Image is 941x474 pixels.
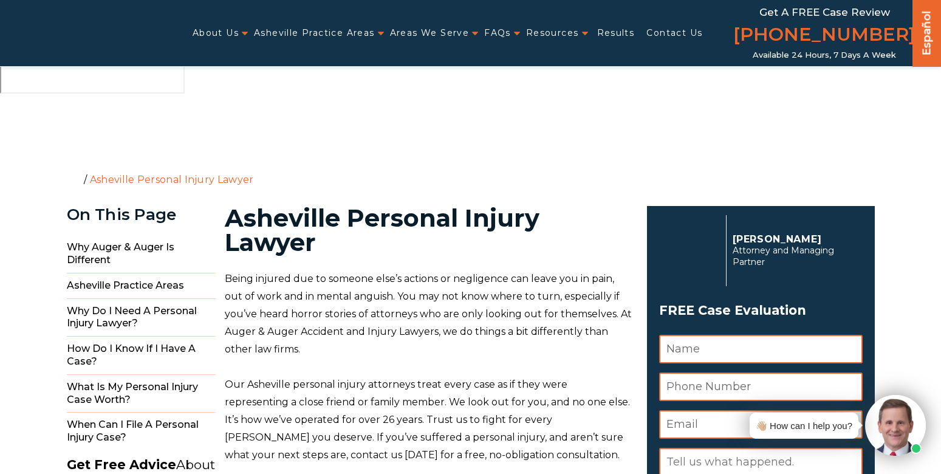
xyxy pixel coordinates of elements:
[7,21,162,45] img: Auger & Auger Accident and Injury Lawyers Logo
[67,96,875,188] ol: /
[659,410,863,439] input: Email
[70,173,81,184] a: Home
[67,337,216,375] span: How Do I Know If I Have a Case?
[659,220,720,281] img: Herbert Auger
[597,21,635,46] a: Results
[753,50,896,60] span: Available 24 Hours, 7 Days a Week
[254,21,375,46] a: Asheville Practice Areas
[646,21,702,46] a: Contact Us
[193,21,239,46] a: About Us
[225,206,632,255] h1: Asheville Personal Injury Lawyer
[733,233,856,245] p: [PERSON_NAME]
[759,6,890,18] span: Get a FREE Case Review
[659,299,863,322] span: FREE Case Evaluation
[67,299,216,337] span: Why Do I Need a Personal Injury Lawyer?
[526,21,579,46] a: Resources
[659,373,863,401] input: Phone Number
[733,21,915,50] a: [PHONE_NUMBER]
[865,395,926,456] img: Intaker widget Avatar
[67,375,216,413] span: What Is My Personal Injury Case Worth?
[87,174,257,185] li: Asheville Personal Injury Lawyer
[225,376,632,464] p: Our Asheville personal injury attorneys treat every case as if they were representing a close fri...
[67,457,176,472] strong: Get Free Advice
[756,417,852,434] div: 👋🏼 How can I help you?
[225,270,632,358] p: Being injured due to someone else’s actions or negligence can leave you in pain, out of work and ...
[659,335,863,363] input: Name
[67,413,216,450] span: When Can I File a Personal Injury Case?
[484,21,511,46] a: FAQs
[67,273,216,299] span: Asheville Practice Areas
[733,245,856,268] span: Attorney and Managing Partner
[67,206,216,224] div: On This Page
[67,235,216,273] span: Why Auger & Auger Is Different
[390,21,470,46] a: Areas We Serve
